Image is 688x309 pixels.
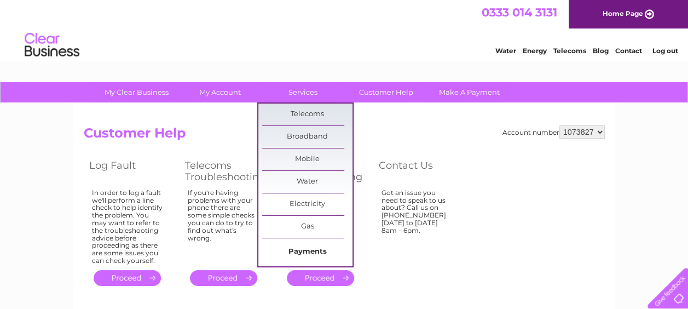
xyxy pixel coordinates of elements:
a: Water [495,47,516,55]
a: Gas [262,216,352,238]
a: . [94,270,161,286]
a: Mobile [262,148,352,170]
a: . [190,270,257,286]
h2: Customer Help [84,125,605,146]
a: Make A Payment [424,82,514,102]
a: My Account [175,82,265,102]
a: Broadband [262,126,352,148]
a: Log out [652,47,678,55]
img: logo.png [24,28,80,62]
a: Water [262,171,352,193]
a: Electricity [262,193,352,215]
a: Telecoms [553,47,586,55]
a: . [287,270,354,286]
a: Payments [262,241,352,263]
a: Services [258,82,348,102]
a: 0333 014 3131 [482,5,557,19]
th: Contact Us [373,157,469,186]
div: Got an issue you need to speak to us about? Call us on [PHONE_NUMBER] [DATE] to [DATE] 8am – 6pm. [381,189,453,260]
a: Contact [615,47,642,55]
a: Blog [593,47,609,55]
th: Telecoms Troubleshooting [180,157,276,186]
a: My Clear Business [91,82,182,102]
th: Log Fault [84,157,180,186]
div: If you're having problems with your phone there are some simple checks you can do to try to find ... [188,189,260,260]
div: Account number [502,125,605,139]
div: In order to log a fault we'll perform a line check to help identify the problem. You may want to ... [92,189,163,265]
div: Clear Business is a trading name of Verastar Limited (registered in [GEOGRAPHIC_DATA] No. 3667643... [86,6,603,53]
a: Customer Help [341,82,431,102]
a: Energy [523,47,547,55]
a: Telecoms [262,104,352,125]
